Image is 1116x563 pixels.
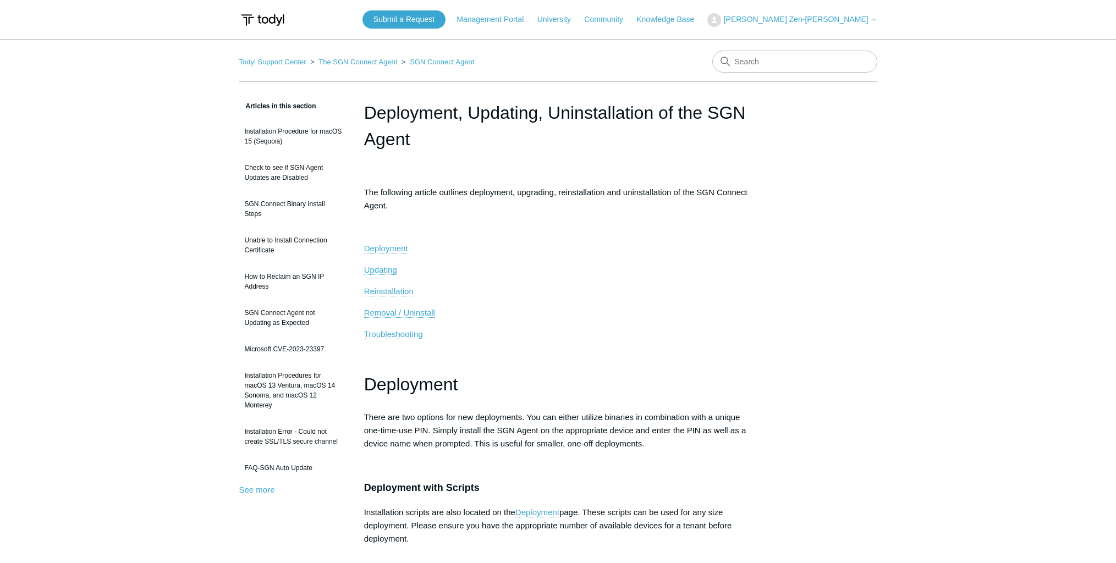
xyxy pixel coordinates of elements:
[707,13,877,27] button: [PERSON_NAME] Zen-[PERSON_NAME]
[584,14,634,25] a: Community
[239,266,348,297] a: How to Reclaim an SGN IP Address
[239,302,348,333] a: SGN Connect Agent not Updating as Expected
[318,58,397,66] a: The SGN Connect Agent
[410,58,474,66] a: SGN Connect Agent
[239,485,275,494] a: See more
[364,244,408,253] a: Deployment
[364,286,414,296] a: Reinstallation
[239,102,316,110] span: Articles in this section
[515,507,559,517] a: Deployment
[239,10,286,30] img: Todyl Support Center Help Center home page
[239,421,348,452] a: Installation Error - Could not create SSL/TLS secure channel
[239,121,348,152] a: Installation Procedure for macOS 15 (Sequoia)
[239,194,348,224] a: SGN Connect Binary Install Steps
[239,58,309,66] li: Todyl Support Center
[364,187,747,210] span: The following article outlines deployment, upgrading, reinstallation and uninstallation of the SG...
[239,365,348,416] a: Installation Procedures for macOS 13 Ventura, macOS 14 Sonoma, and macOS 12 Monterey
[364,412,746,448] span: There are two options for new deployments. You can either utilize binaries in combination with a ...
[364,308,435,318] a: Removal / Uninstall
[537,14,582,25] a: University
[239,58,306,66] a: Todyl Support Center
[457,14,535,25] a: Management Portal
[364,482,480,493] span: Deployment with Scripts
[239,230,348,261] a: Unable to Install Connection Certificate
[308,58,399,66] li: The SGN Connect Agent
[239,157,348,188] a: Check to see if SGN Agent Updates are Disabled
[364,374,458,394] span: Deployment
[364,507,515,517] span: Installation scripts are also located on the
[364,100,752,152] h1: Deployment, Updating, Uninstallation of the SGN Agent
[636,14,705,25] a: Knowledge Base
[724,15,868,24] span: [PERSON_NAME] Zen-[PERSON_NAME]
[364,308,435,317] span: Removal / Uninstall
[362,10,446,29] a: Submit a Request
[364,329,423,339] a: Troubleshooting
[364,244,408,253] span: Deployment
[364,507,732,543] span: page. These scripts can be used for any size deployment. Please ensure you have the appropriate n...
[364,265,397,275] a: Updating
[712,51,877,73] input: Search
[364,265,397,274] span: Updating
[239,457,348,478] a: FAQ-SGN Auto Update
[399,58,474,66] li: SGN Connect Agent
[239,339,348,360] a: Microsoft CVE-2023-23397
